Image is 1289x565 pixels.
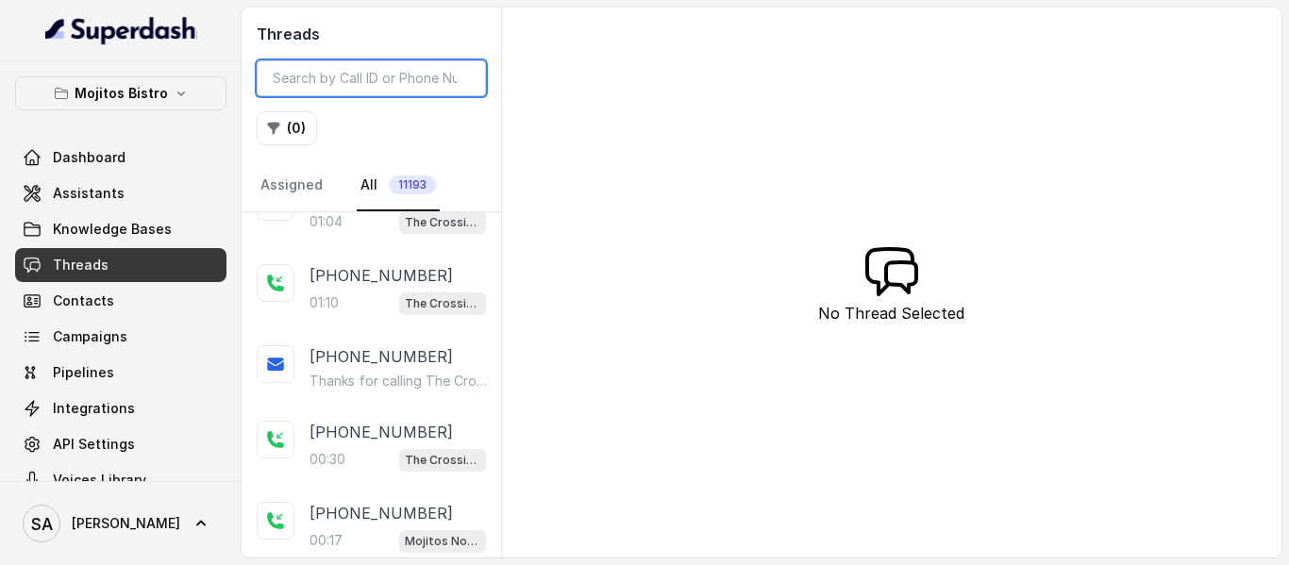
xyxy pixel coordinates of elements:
a: Assistants [15,176,226,210]
a: Assigned [257,160,326,211]
span: Dashboard [53,148,126,167]
span: Assistants [53,184,125,203]
p: The Crossing Steakhouse [405,294,480,313]
button: Mojitos Bistro [15,76,226,110]
button: (0) [257,111,317,145]
span: Contacts [53,291,114,310]
span: Knowledge Bases [53,220,172,239]
a: Voices Library [15,463,226,497]
span: API Settings [53,435,135,454]
a: Pipelines [15,356,226,390]
p: The Crossing Steakhouse [405,213,480,232]
a: All11193 [357,160,440,211]
a: Threads [15,248,226,282]
a: Integrations [15,391,226,425]
a: API Settings [15,427,226,461]
input: Search by Call ID or Phone Number [257,60,486,96]
p: 00:17 [310,531,343,550]
a: Campaigns [15,320,226,354]
a: [PERSON_NAME] [15,497,226,550]
p: [PHONE_NUMBER] [310,264,453,287]
p: Thanks for calling The Crossing Steakhouse! Want to make a reservation? [URL][DOMAIN_NAME] Call m... [310,372,491,391]
p: No Thread Selected [818,302,964,324]
p: [PHONE_NUMBER] [310,345,453,368]
a: Contacts [15,284,226,318]
img: light.svg [45,15,197,45]
span: Threads [53,256,109,274]
p: 01:04 [310,212,343,231]
span: Integrations [53,399,135,418]
p: Mojitos Norcross / EN [405,532,480,551]
span: 11193 [389,175,436,194]
span: Voices Library [53,471,146,490]
p: Mojitos Bistro [75,82,168,105]
span: Campaigns [53,327,127,346]
text: SA [31,514,53,534]
span: Pipelines [53,363,114,382]
nav: Tabs [257,160,486,211]
span: [PERSON_NAME] [72,514,180,533]
p: The Crossing Steakhouse [405,451,480,470]
p: [PHONE_NUMBER] [310,421,453,443]
a: Knowledge Bases [15,212,226,246]
h2: Threads [257,23,486,45]
p: [PHONE_NUMBER] [310,502,453,524]
p: 00:30 [310,450,345,469]
p: 01:10 [310,293,339,312]
a: Dashboard [15,141,226,174]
